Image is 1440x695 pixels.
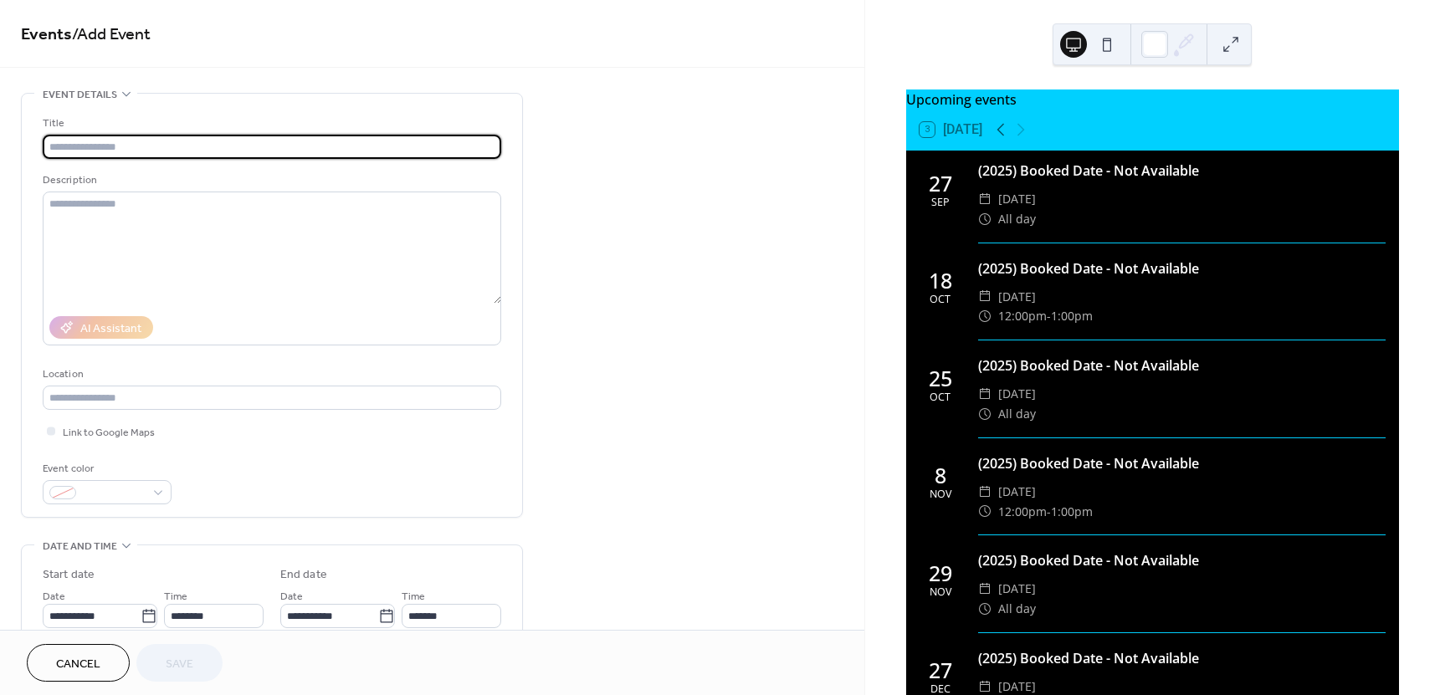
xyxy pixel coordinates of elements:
[43,86,117,104] span: Event details
[998,306,1047,326] span: 12:00pm
[402,588,425,606] span: Time
[978,384,992,404] div: ​
[978,189,992,209] div: ​
[43,365,498,383] div: Location
[280,566,327,584] div: End date
[43,115,498,132] div: Title
[978,287,992,307] div: ​
[998,599,1036,619] span: All day
[978,209,992,229] div: ​
[1047,502,1051,522] span: -
[998,287,1036,307] span: [DATE]
[929,173,952,194] div: 27
[27,644,130,682] button: Cancel
[978,404,992,424] div: ​
[998,579,1036,599] span: [DATE]
[998,482,1036,502] span: [DATE]
[998,404,1036,424] span: All day
[43,171,498,189] div: Description
[998,502,1047,522] span: 12:00pm
[978,306,992,326] div: ​
[978,482,992,502] div: ​
[63,424,155,442] span: Link to Google Maps
[978,258,1386,279] div: (2025) Booked Date - Not Available
[43,588,65,606] span: Date
[43,566,95,584] div: Start date
[978,648,1386,668] div: (2025) Booked Date - Not Available
[1051,502,1093,522] span: 1:00pm
[43,538,117,555] span: Date and time
[930,392,951,403] div: Oct
[21,18,72,51] a: Events
[935,465,946,486] div: 8
[978,502,992,522] div: ​
[929,563,952,584] div: 29
[978,579,992,599] div: ​
[930,294,951,305] div: Oct
[1051,306,1093,326] span: 1:00pm
[998,189,1036,209] span: [DATE]
[906,89,1399,110] div: Upcoming events
[929,368,952,389] div: 25
[1047,306,1051,326] span: -
[56,656,100,673] span: Cancel
[978,355,1386,376] div: (2025) Booked Date - Not Available
[280,588,303,606] span: Date
[930,489,951,500] div: Nov
[978,599,992,619] div: ​
[978,161,1386,181] div: (2025) Booked Date - Not Available
[43,460,168,478] div: Event color
[930,684,951,695] div: Dec
[929,270,952,291] div: 18
[930,587,951,598] div: Nov
[929,660,952,681] div: 27
[998,209,1036,229] span: All day
[998,384,1036,404] span: [DATE]
[164,588,187,606] span: Time
[931,197,950,208] div: Sep
[72,18,151,51] span: / Add Event
[978,453,1386,473] div: (2025) Booked Date - Not Available
[978,550,1386,570] div: (2025) Booked Date - Not Available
